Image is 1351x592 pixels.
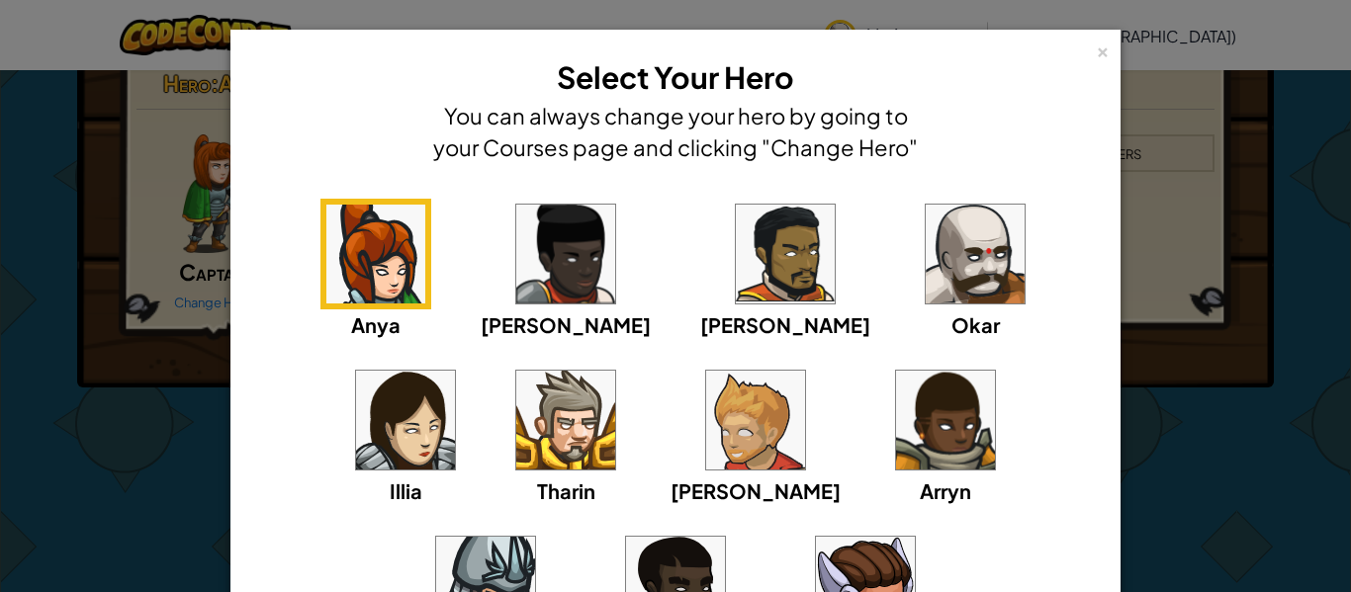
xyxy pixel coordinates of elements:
[428,55,923,100] h3: Select Your Hero
[920,478,971,503] span: Arryn
[671,478,841,503] span: [PERSON_NAME]
[926,205,1025,303] img: portrait.png
[537,478,595,503] span: Tharin
[1096,39,1110,59] div: ×
[326,205,425,303] img: portrait.png
[481,312,651,337] span: [PERSON_NAME]
[516,371,615,469] img: portrait.png
[516,205,615,303] img: portrait.png
[700,312,870,337] span: [PERSON_NAME]
[736,205,835,303] img: portrait.png
[356,371,455,469] img: portrait.png
[351,312,401,337] span: Anya
[428,100,923,163] h4: You can always change your hero by going to your Courses page and clicking "Change Hero"
[896,371,995,469] img: portrait.png
[390,478,422,503] span: Illia
[706,371,805,469] img: portrait.png
[951,312,1000,337] span: Okar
